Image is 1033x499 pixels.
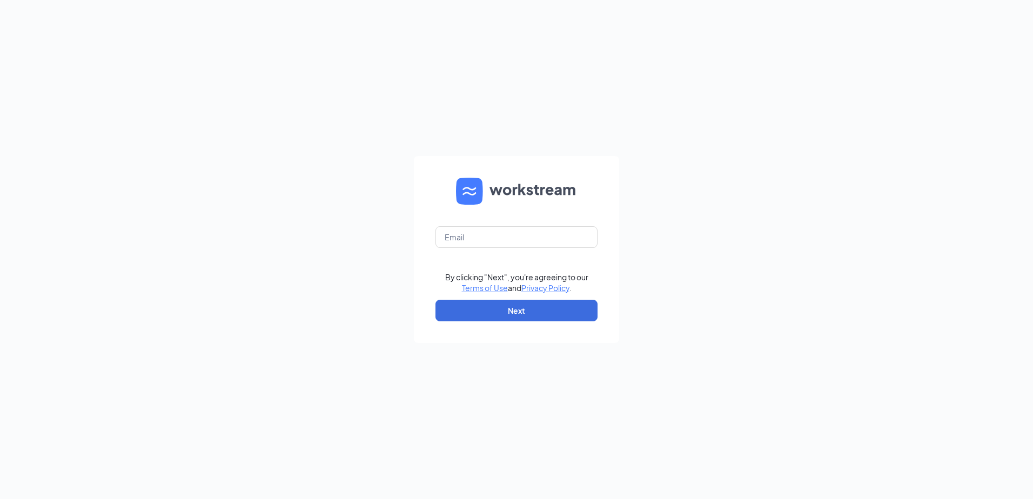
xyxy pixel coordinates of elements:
a: Privacy Policy [521,283,569,293]
a: Terms of Use [462,283,508,293]
img: WS logo and Workstream text [456,178,577,205]
div: By clicking "Next", you're agreeing to our and . [445,272,588,293]
input: Email [435,226,598,248]
button: Next [435,300,598,321]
